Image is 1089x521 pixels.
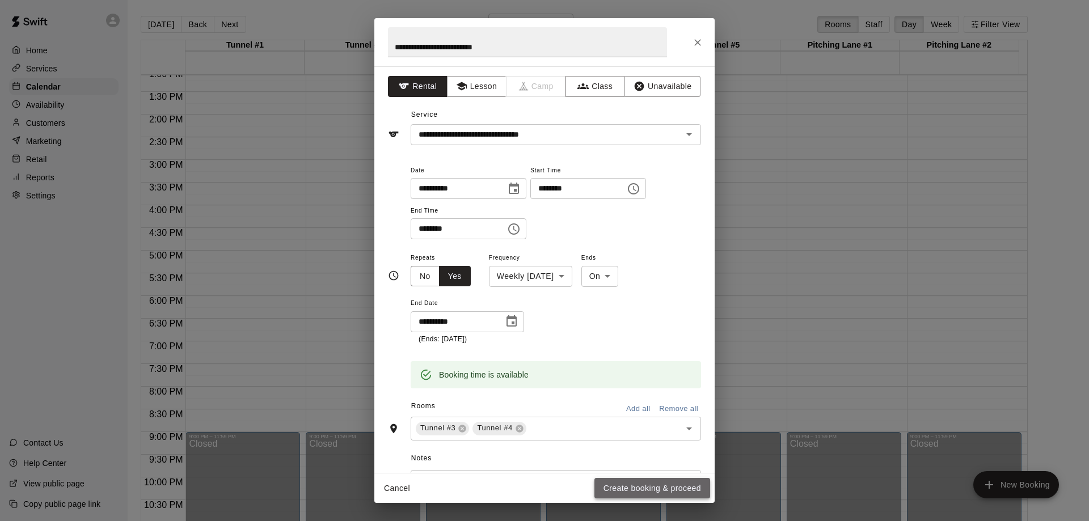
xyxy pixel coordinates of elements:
[388,76,448,97] button: Rental
[500,310,523,333] button: Choose date, selected date is Feb 25, 2026
[439,365,529,385] div: Booking time is available
[411,266,440,287] button: No
[594,478,710,499] button: Create booking & proceed
[687,32,708,53] button: Close
[388,129,399,140] svg: Service
[419,334,516,345] p: (Ends: [DATE])
[503,177,525,200] button: Choose date, selected date is Jan 7, 2026
[472,422,526,435] div: Tunnel #4
[416,422,469,435] div: Tunnel #3
[530,163,646,179] span: Start Time
[411,266,471,287] div: outlined button group
[388,423,399,434] svg: Rooms
[411,204,526,219] span: End Time
[656,400,701,418] button: Remove all
[620,400,656,418] button: Add all
[472,422,517,434] span: Tunnel #4
[489,251,572,266] span: Frequency
[489,266,572,287] div: Weekly [DATE]
[503,218,525,240] button: Choose time, selected time is 8:00 PM
[506,76,566,97] span: Camps can only be created in the Services page
[416,422,460,434] span: Tunnel #3
[411,251,480,266] span: Repeats
[439,266,471,287] button: Yes
[565,76,625,97] button: Class
[411,111,438,118] span: Service
[624,76,700,97] button: Unavailable
[447,76,506,97] button: Lesson
[388,270,399,281] svg: Timing
[411,296,524,311] span: End Date
[411,163,526,179] span: Date
[581,266,619,287] div: On
[411,402,436,410] span: Rooms
[681,421,697,437] button: Open
[379,478,415,499] button: Cancel
[622,177,645,200] button: Choose time, selected time is 7:00 PM
[411,450,701,468] span: Notes
[681,126,697,142] button: Open
[581,251,619,266] span: Ends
